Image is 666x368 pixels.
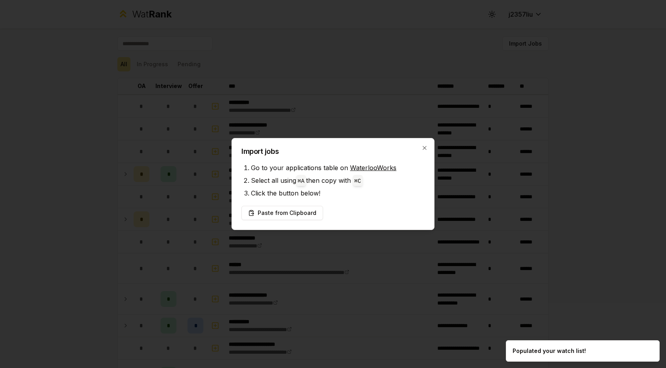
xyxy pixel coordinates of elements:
button: Paste from Clipboard [241,206,323,220]
li: Go to your applications table on [251,161,425,174]
code: ⌘ C [354,178,361,184]
h2: Import jobs [241,148,425,155]
code: ⌘ A [298,178,304,184]
a: WaterlooWorks [350,164,396,172]
li: Select all using then copy with [251,174,425,187]
li: Click the button below! [251,187,425,199]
